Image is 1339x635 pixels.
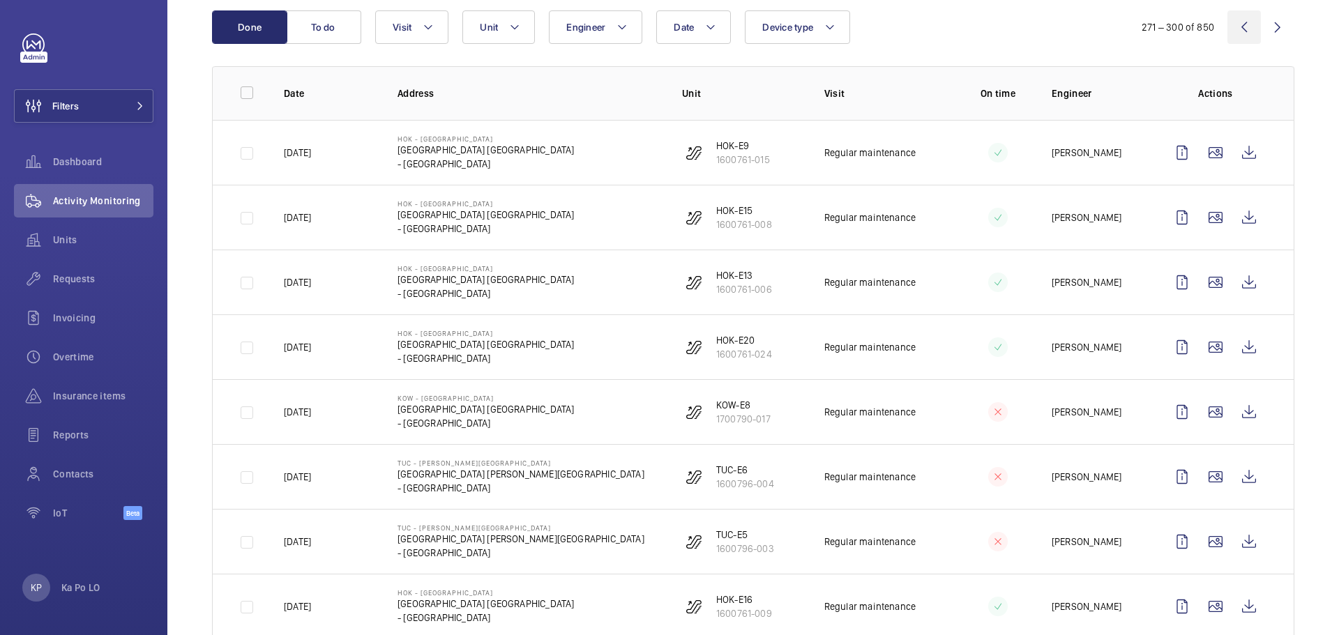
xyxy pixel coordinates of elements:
[53,233,153,247] span: Units
[686,339,702,355] img: escalator.svg
[1142,20,1214,34] div: 271 – 300 of 850
[566,22,605,33] span: Engineer
[53,194,153,208] span: Activity Monitoring
[53,428,153,442] span: Reports
[284,599,311,613] p: [DATE]
[716,463,774,477] p: TUC-E6
[53,311,153,325] span: Invoicing
[398,467,644,481] p: [GEOGRAPHIC_DATA] [PERSON_NAME][GEOGRAPHIC_DATA]
[398,286,574,300] p: - [GEOGRAPHIC_DATA]
[824,211,916,224] p: Regular maintenance
[716,542,774,556] p: 1600796-003
[824,86,944,100] p: Visit
[393,22,411,33] span: Visit
[824,275,916,289] p: Regular maintenance
[398,273,574,286] p: [GEOGRAPHIC_DATA] [GEOGRAPHIC_DATA]
[686,598,702,615] img: escalator.svg
[716,477,774,491] p: 1600796-004
[398,157,574,171] p: - [GEOGRAPHIC_DATA]
[686,533,702,550] img: escalator.svg
[398,532,644,546] p: [GEOGRAPHIC_DATA] [PERSON_NAME][GEOGRAPHIC_DATA]
[398,402,574,416] p: [GEOGRAPHIC_DATA] [GEOGRAPHIC_DATA]
[1052,535,1121,549] p: [PERSON_NAME]
[398,208,574,222] p: [GEOGRAPHIC_DATA] [GEOGRAPHIC_DATA]
[31,581,42,595] p: KP
[716,217,772,231] p: 1600761-008
[284,275,311,289] p: [DATE]
[824,535,916,549] p: Regular maintenance
[398,546,644,560] p: - [GEOGRAPHIC_DATA]
[716,398,771,412] p: KOW-E8
[284,211,311,224] p: [DATE]
[549,10,642,44] button: Engineer
[716,592,772,606] p: HOK-E16
[398,588,574,597] p: HOK - [GEOGRAPHIC_DATA]
[398,394,574,402] p: KOW - [GEOGRAPHIC_DATA]
[716,139,770,153] p: HOK-E9
[1052,146,1121,160] p: [PERSON_NAME]
[686,144,702,161] img: escalator.svg
[824,405,916,419] p: Regular maintenance
[686,468,702,485] img: escalator.svg
[398,416,574,430] p: - [GEOGRAPHIC_DATA]
[762,22,813,33] span: Device type
[716,333,772,347] p: HOK-E20
[212,10,287,44] button: Done
[824,340,916,354] p: Regular maintenance
[53,389,153,403] span: Insurance items
[284,340,311,354] p: [DATE]
[716,204,772,217] p: HOK-E15
[14,89,153,123] button: Filters
[53,350,153,364] span: Overtime
[53,467,153,481] span: Contacts
[375,10,448,44] button: Visit
[61,581,100,595] p: Ka Po LO
[53,272,153,286] span: Requests
[398,481,644,495] p: - [GEOGRAPHIC_DATA]
[745,10,850,44] button: Device type
[398,135,574,143] p: HOK - [GEOGRAPHIC_DATA]
[656,10,731,44] button: Date
[716,606,772,620] p: 1600761-009
[967,86,1029,100] p: On time
[398,523,644,532] p: TUC - [PERSON_NAME][GEOGRAPHIC_DATA]
[824,146,916,160] p: Regular maintenance
[716,412,771,426] p: 1700790-017
[686,209,702,226] img: escalator.svg
[398,222,574,236] p: - [GEOGRAPHIC_DATA]
[398,143,574,157] p: [GEOGRAPHIC_DATA] [GEOGRAPHIC_DATA]
[1165,86,1266,100] p: Actions
[716,268,772,282] p: HOK-E13
[398,86,660,100] p: Address
[674,22,694,33] span: Date
[284,405,311,419] p: [DATE]
[462,10,535,44] button: Unit
[682,86,802,100] p: Unit
[686,404,702,420] img: escalator.svg
[716,347,772,361] p: 1600761-024
[1052,340,1121,354] p: [PERSON_NAME]
[286,10,361,44] button: To do
[1052,599,1121,613] p: [PERSON_NAME]
[284,470,311,484] p: [DATE]
[716,528,774,542] p: TUC-E5
[52,99,79,113] span: Filters
[1052,86,1143,100] p: Engineer
[1052,211,1121,224] p: [PERSON_NAME]
[1052,470,1121,484] p: [PERSON_NAME]
[398,199,574,208] p: HOK - [GEOGRAPHIC_DATA]
[1052,275,1121,289] p: [PERSON_NAME]
[824,599,916,613] p: Regular maintenance
[1052,405,1121,419] p: [PERSON_NAME]
[398,597,574,611] p: [GEOGRAPHIC_DATA] [GEOGRAPHIC_DATA]
[398,329,574,337] p: HOK - [GEOGRAPHIC_DATA]
[284,86,375,100] p: Date
[398,459,644,467] p: TUC - [PERSON_NAME][GEOGRAPHIC_DATA]
[398,611,574,625] p: - [GEOGRAPHIC_DATA]
[53,506,123,520] span: IoT
[824,470,916,484] p: Regular maintenance
[123,506,142,520] span: Beta
[398,337,574,351] p: [GEOGRAPHIC_DATA] [GEOGRAPHIC_DATA]
[716,282,772,296] p: 1600761-006
[284,146,311,160] p: [DATE]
